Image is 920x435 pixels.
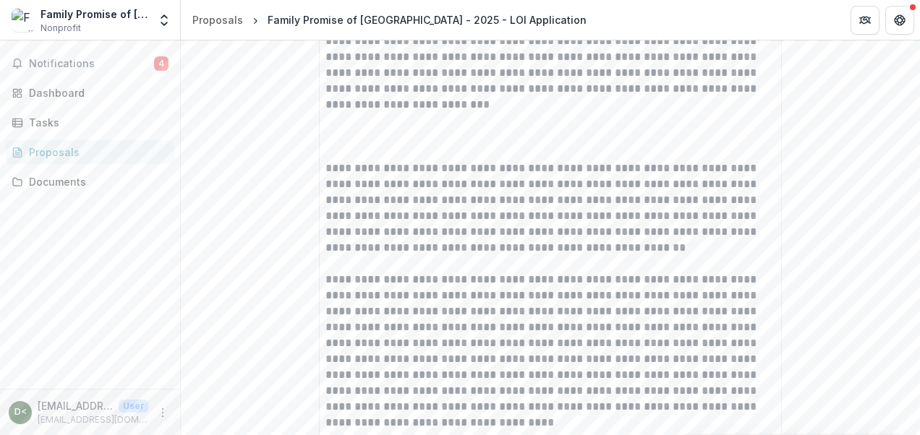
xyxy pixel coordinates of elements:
[29,85,163,100] div: Dashboard
[851,6,879,35] button: Partners
[187,9,249,30] a: Proposals
[6,111,174,134] a: Tasks
[41,7,148,22] div: Family Promise of [GEOGRAPHIC_DATA]
[29,58,154,70] span: Notifications
[187,9,592,30] nav: breadcrumb
[41,22,81,35] span: Nonprofit
[38,398,113,413] p: [EMAIL_ADDRESS][DOMAIN_NAME] <[EMAIL_ADDRESS][DOMAIN_NAME]> <[EMAIL_ADDRESS][DOMAIN_NAME]> <[EMAI...
[885,6,914,35] button: Get Help
[154,6,174,35] button: Open entity switcher
[192,12,243,27] div: Proposals
[12,9,35,32] img: Family Promise of Lehigh Valley
[6,140,174,164] a: Proposals
[268,12,587,27] div: Family Promise of [GEOGRAPHIC_DATA] - 2025 - LOI Application
[154,404,171,421] button: More
[154,56,169,71] span: 4
[29,145,163,160] div: Proposals
[6,170,174,194] a: Documents
[29,115,163,130] div: Tasks
[29,174,163,189] div: Documents
[38,413,148,426] p: [EMAIL_ADDRESS][DOMAIN_NAME]
[14,408,27,417] div: devdirector@fplehighvalley.org <devdirector@fplehighvalley.org> <devdirector@fplehighvalley.org> ...
[119,400,148,413] p: User
[6,52,174,75] button: Notifications4
[6,81,174,105] a: Dashboard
